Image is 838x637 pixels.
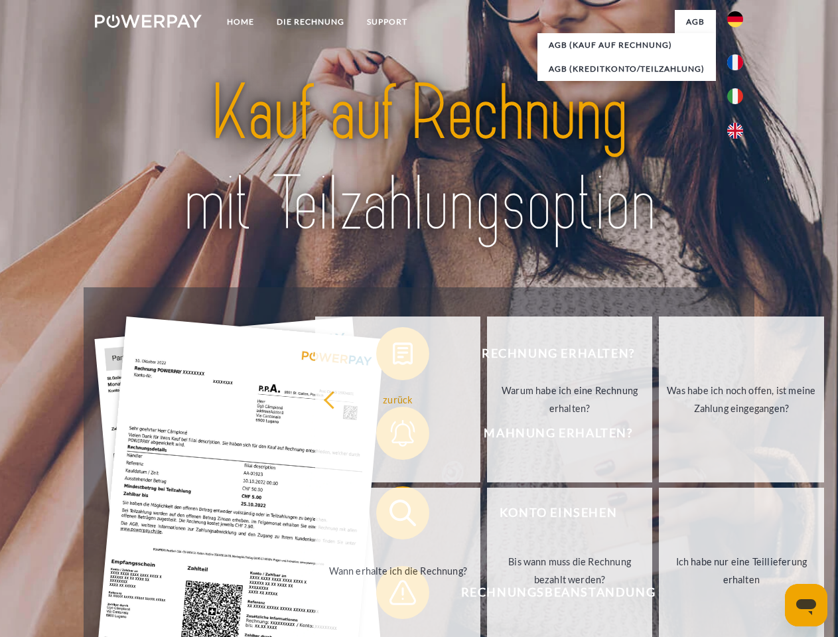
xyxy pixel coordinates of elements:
[727,54,743,70] img: fr
[667,382,816,417] div: Was habe ich noch offen, ist meine Zahlung eingegangen?
[727,11,743,27] img: de
[659,317,824,482] a: Was habe ich noch offen, ist meine Zahlung eingegangen?
[727,123,743,139] img: en
[323,390,472,408] div: zurück
[495,382,644,417] div: Warum habe ich eine Rechnung erhalten?
[95,15,202,28] img: logo-powerpay-white.svg
[785,584,827,626] iframe: Schaltfläche zum Öffnen des Messaging-Fensters
[667,553,816,589] div: Ich habe nur eine Teillieferung erhalten
[495,553,644,589] div: Bis wann muss die Rechnung bezahlt werden?
[323,561,472,579] div: Wann erhalte ich die Rechnung?
[216,10,265,34] a: Home
[265,10,356,34] a: DIE RECHNUNG
[537,57,716,81] a: AGB (Kreditkonto/Teilzahlung)
[356,10,419,34] a: SUPPORT
[727,88,743,104] img: it
[675,10,716,34] a: agb
[127,64,711,254] img: title-powerpay_de.svg
[537,33,716,57] a: AGB (Kauf auf Rechnung)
